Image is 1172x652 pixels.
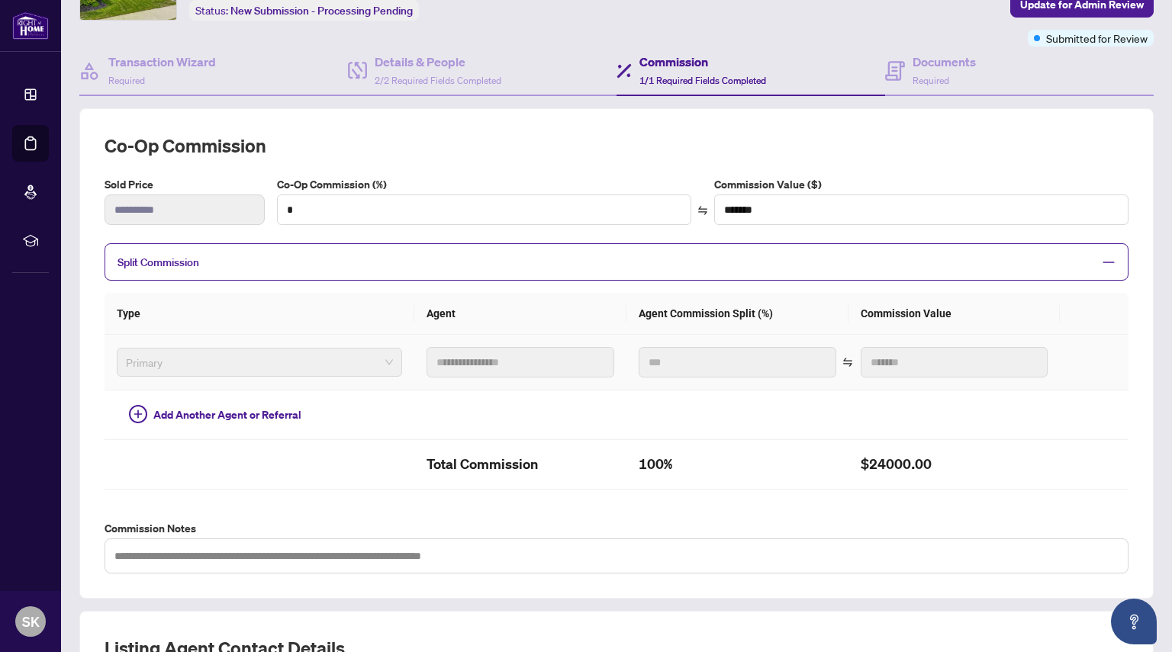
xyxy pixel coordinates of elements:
h2: Co-op Commission [105,133,1129,158]
span: swap [697,205,708,216]
h4: Transaction Wizard [108,53,216,71]
h2: 100% [639,452,836,477]
label: Commission Notes [105,520,1129,537]
button: Open asap [1111,599,1157,644]
span: Primary [126,351,393,374]
h2: Total Commission [427,452,613,477]
span: swap [842,357,853,368]
th: Agent [414,293,626,335]
span: Submitted for Review [1046,30,1148,47]
label: Co-Op Commission (%) [277,176,691,193]
div: Split Commission [105,243,1129,281]
span: Split Commission [118,255,199,269]
span: minus [1102,255,1116,269]
h4: Documents [913,53,976,71]
img: logo [12,11,49,40]
span: SK [22,611,40,632]
h4: Commission [639,53,766,71]
label: Sold Price [105,176,265,193]
span: 1/1 Required Fields Completed [639,75,766,86]
label: Commission Value ($) [714,176,1129,193]
span: Required [913,75,949,86]
button: Add Another Agent or Referral [117,403,314,427]
th: Agent Commission Split (%) [626,293,848,335]
span: plus-circle [129,405,147,423]
th: Commission Value [848,293,1060,335]
span: Add Another Agent or Referral [153,406,301,423]
h4: Details & People [375,53,501,71]
span: 2/2 Required Fields Completed [375,75,501,86]
span: Required [108,75,145,86]
h2: $24000.00 [861,452,1048,477]
span: New Submission - Processing Pending [230,4,413,18]
th: Type [105,293,414,335]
